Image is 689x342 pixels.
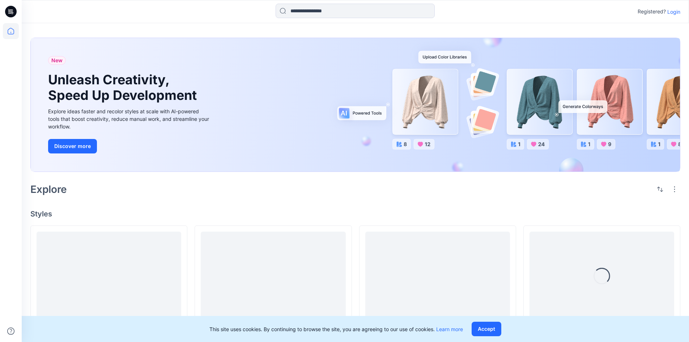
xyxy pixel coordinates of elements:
[48,139,97,153] button: Discover more
[209,325,463,333] p: This site uses cookies. By continuing to browse the site, you are agreeing to our use of cookies.
[638,7,666,16] p: Registered?
[30,210,680,218] h4: Styles
[667,8,680,16] p: Login
[48,107,211,130] div: Explore ideas faster and recolor styles at scale with AI-powered tools that boost creativity, red...
[436,326,463,332] a: Learn more
[472,322,501,336] button: Accept
[48,72,200,103] h1: Unleash Creativity, Speed Up Development
[30,183,67,195] h2: Explore
[51,56,63,65] span: New
[48,139,211,153] a: Discover more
